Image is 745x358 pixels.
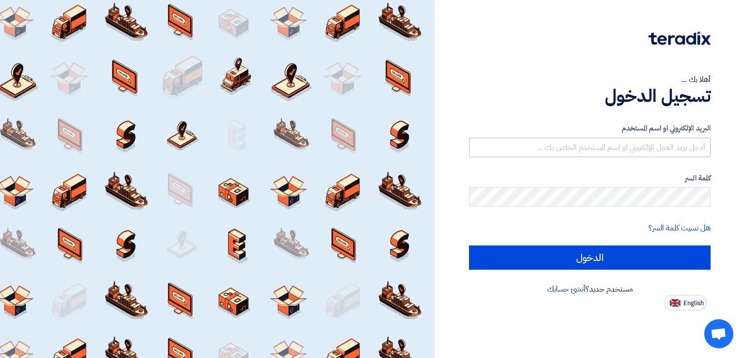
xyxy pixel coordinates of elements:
div: مستخدم جديد؟ [469,283,711,295]
h1: تسجيل الدخول [469,85,711,107]
div: Open chat [704,319,733,348]
a: هل نسيت كلمة السر؟ [648,222,711,234]
button: English [664,295,707,310]
img: Teradix logo [648,32,711,45]
a: أنشئ حسابك [547,283,585,295]
input: أدخل بريد العمل الإلكتروني او اسم المستخدم الخاص بك ... [469,138,711,157]
img: en-US.png [670,299,680,307]
div: أهلا بك ... [469,74,711,85]
span: English [683,300,704,307]
label: كلمة السر [469,173,711,184]
label: البريد الإلكتروني او اسم المستخدم [469,123,711,134]
input: الدخول [469,245,711,270]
